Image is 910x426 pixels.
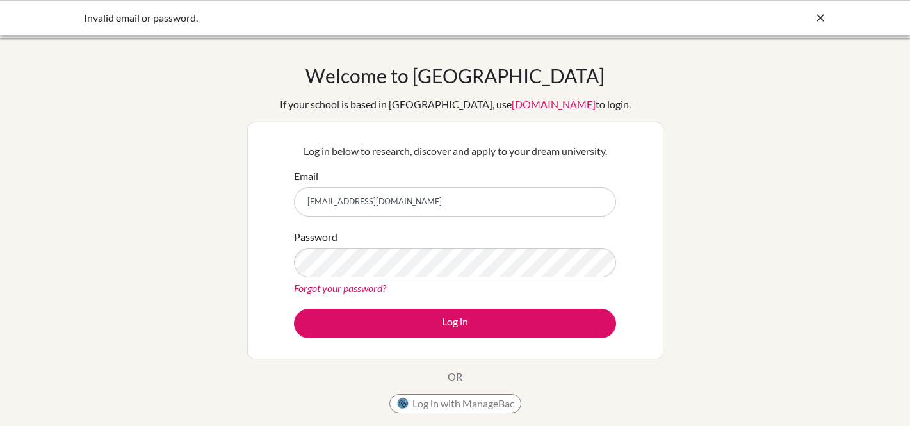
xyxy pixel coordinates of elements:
[448,369,462,384] p: OR
[84,10,635,26] div: Invalid email or password.
[294,282,386,294] a: Forgot your password?
[294,168,318,184] label: Email
[512,98,596,110] a: [DOMAIN_NAME]
[389,394,521,413] button: Log in with ManageBac
[294,229,337,245] label: Password
[294,309,616,338] button: Log in
[294,143,616,159] p: Log in below to research, discover and apply to your dream university.
[305,64,605,87] h1: Welcome to [GEOGRAPHIC_DATA]
[280,97,631,112] div: If your school is based in [GEOGRAPHIC_DATA], use to login.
